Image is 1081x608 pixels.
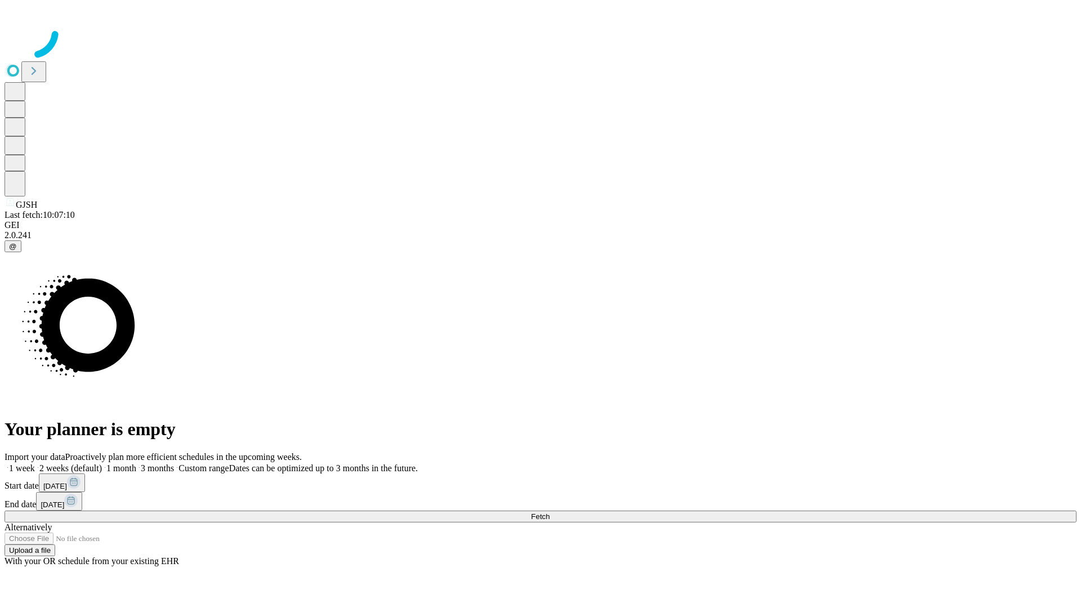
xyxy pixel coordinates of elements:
[5,230,1076,240] div: 2.0.241
[5,556,179,566] span: With your OR schedule from your existing EHR
[16,200,37,209] span: GJSH
[229,463,418,473] span: Dates can be optimized up to 3 months in the future.
[5,492,1076,511] div: End date
[5,419,1076,440] h1: Your planner is empty
[9,242,17,251] span: @
[5,473,1076,492] div: Start date
[41,500,64,509] span: [DATE]
[5,210,75,220] span: Last fetch: 10:07:10
[5,511,1076,522] button: Fetch
[65,452,302,462] span: Proactively plan more efficient schedules in the upcoming weeks.
[141,463,174,473] span: 3 months
[178,463,229,473] span: Custom range
[36,492,82,511] button: [DATE]
[43,482,67,490] span: [DATE]
[106,463,136,473] span: 1 month
[9,463,35,473] span: 1 week
[5,452,65,462] span: Import your data
[5,522,52,532] span: Alternatively
[39,473,85,492] button: [DATE]
[5,240,21,252] button: @
[531,512,550,521] span: Fetch
[5,544,55,556] button: Upload a file
[39,463,102,473] span: 2 weeks (default)
[5,220,1076,230] div: GEI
